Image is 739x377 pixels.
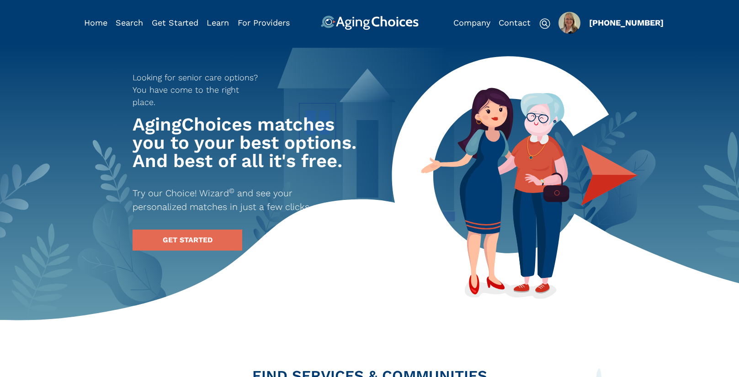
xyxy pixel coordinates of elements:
[133,115,361,170] h1: AgingChoices matches you to your best options. And best of all it's free.
[558,12,580,34] img: 0d6ac745-f77c-4484-9392-b54ca61ede62.jpg
[499,18,531,27] a: Contact
[207,18,229,27] a: Learn
[133,230,242,251] a: GET STARTED
[238,18,290,27] a: For Providers
[558,12,580,34] div: Popover trigger
[116,18,143,27] a: Search
[152,18,198,27] a: Get Started
[133,71,264,108] p: Looking for senior care options? You have come to the right place.
[589,18,664,27] a: [PHONE_NUMBER]
[133,186,345,214] p: Try our Choice! Wizard and see your personalized matches in just a few clicks.
[84,18,107,27] a: Home
[539,18,550,29] img: search-icon.svg
[229,187,234,195] sup: ©
[320,16,418,30] img: AgingChoices
[116,16,143,30] div: Popover trigger
[453,18,490,27] a: Company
